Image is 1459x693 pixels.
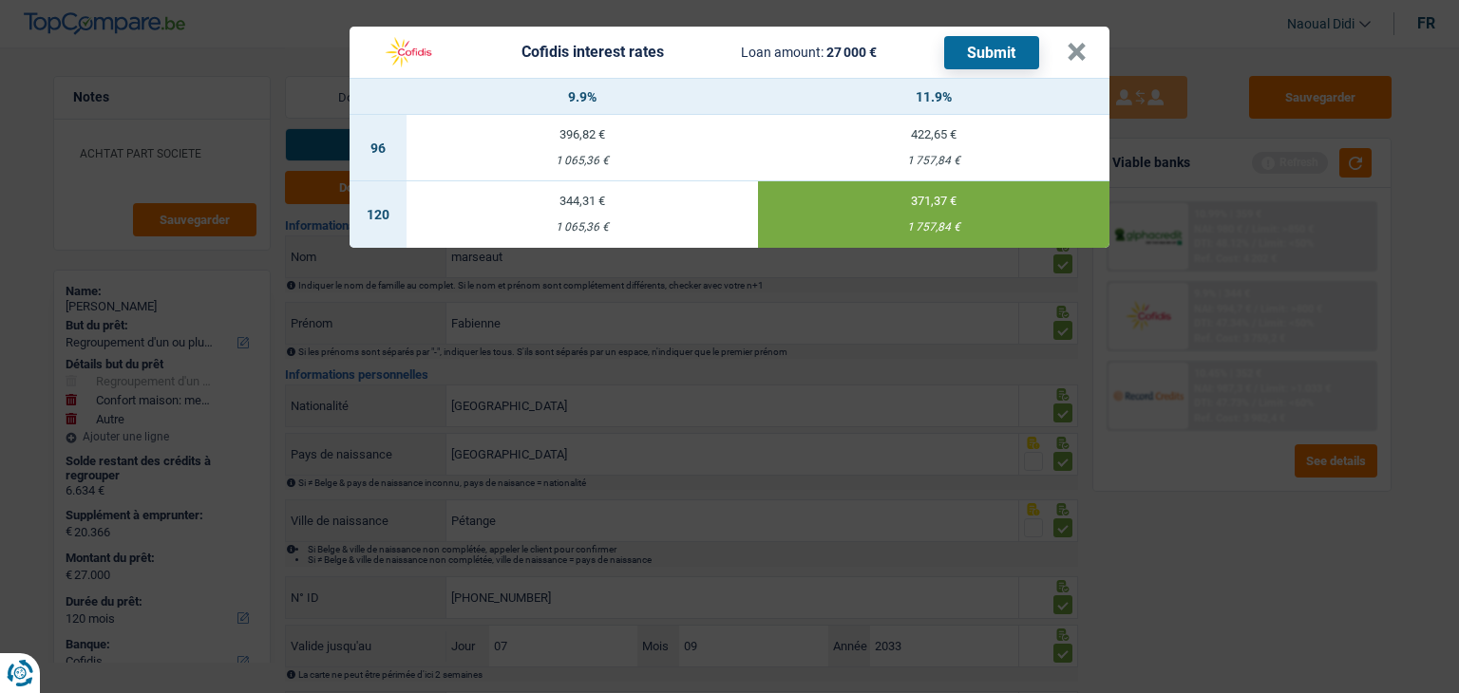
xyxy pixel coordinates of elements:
div: 396,82 € [407,128,758,140]
span: 27 000 € [826,45,877,60]
div: 1 757,84 € [758,221,1109,234]
div: 1 065,36 € [407,221,758,234]
button: Submit [944,36,1039,69]
th: 9.9% [407,79,758,115]
div: 344,31 € [407,195,758,207]
div: 1 757,84 € [758,155,1109,167]
th: 11.9% [758,79,1109,115]
div: Cofidis interest rates [521,45,664,60]
span: Loan amount: [741,45,824,60]
div: 422,65 € [758,128,1109,140]
img: Cofidis [372,34,445,70]
div: 1 065,36 € [407,155,758,167]
button: × [1067,43,1087,62]
td: 96 [350,115,407,181]
div: 371,37 € [758,195,1109,207]
td: 120 [350,181,407,248]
